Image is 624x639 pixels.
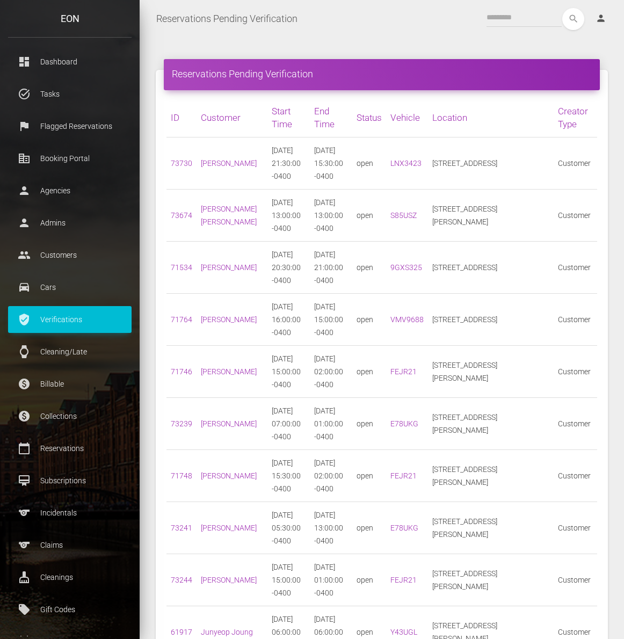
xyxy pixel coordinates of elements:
td: open [352,502,386,554]
p: Admins [16,215,124,231]
a: Y43UGL [390,628,417,636]
p: Verifications [16,311,124,328]
a: paid Billable [8,371,132,397]
td: [STREET_ADDRESS] [428,294,554,346]
td: [STREET_ADDRESS][PERSON_NAME] [428,190,554,242]
td: [DATE] 07:00:00 -0400 [267,398,310,450]
p: Dashboard [16,54,124,70]
td: [STREET_ADDRESS][PERSON_NAME] [428,398,554,450]
a: sports Claims [8,532,132,558]
td: open [352,346,386,398]
a: flag Flagged Reservations [8,113,132,140]
a: dashboard Dashboard [8,48,132,75]
a: watch Cleaning/Late [8,338,132,365]
th: Customer [197,98,267,137]
a: sports Incidentals [8,499,132,526]
td: [DATE] 21:00:00 -0400 [310,242,352,294]
a: drive_eta Cars [8,274,132,301]
td: Customer [554,502,597,554]
a: [PERSON_NAME] [201,576,257,584]
a: [PERSON_NAME] [201,419,257,428]
td: [DATE] 15:00:00 -0400 [310,294,352,346]
td: [DATE] 15:00:00 -0400 [267,346,310,398]
td: open [352,398,386,450]
a: 61917 [171,628,192,636]
a: [PERSON_NAME] [PERSON_NAME] [201,205,257,226]
a: person Agencies [8,177,132,204]
td: Customer [554,137,597,190]
td: Customer [554,190,597,242]
a: 71534 [171,263,192,272]
td: open [352,554,386,606]
p: Reservations [16,440,124,456]
td: [DATE] 01:00:00 -0400 [310,554,352,606]
i: search [562,8,584,30]
a: people Customers [8,242,132,268]
a: FEJR21 [390,367,417,376]
a: 73730 [171,159,192,168]
a: 73241 [171,524,192,532]
p: Flagged Reservations [16,118,124,134]
p: Claims [16,537,124,553]
td: [DATE] 15:00:00 -0400 [267,554,310,606]
td: [DATE] 13:00:00 -0400 [310,190,352,242]
td: [STREET_ADDRESS][PERSON_NAME] [428,346,554,398]
td: Customer [554,450,597,502]
p: Subscriptions [16,473,124,489]
h4: Reservations Pending Verification [172,67,592,81]
p: Incidentals [16,505,124,521]
p: Billable [16,376,124,392]
a: 73674 [171,211,192,220]
th: Vehicle [386,98,428,137]
td: [DATE] 02:00:00 -0400 [310,346,352,398]
th: Status [352,98,386,137]
p: Tasks [16,86,124,102]
td: [DATE] 02:00:00 -0400 [310,450,352,502]
a: FEJR21 [390,471,417,480]
a: 71746 [171,367,192,376]
a: Junyeop Joung [201,628,253,636]
td: [STREET_ADDRESS] [428,242,554,294]
p: Cars [16,279,124,295]
a: task_alt Tasks [8,81,132,107]
td: open [352,450,386,502]
a: VMV9688 [390,315,424,324]
a: calendar_today Reservations [8,435,132,462]
td: Customer [554,554,597,606]
td: open [352,242,386,294]
a: FEJR21 [390,576,417,584]
a: LNX3423 [390,159,422,168]
a: card_membership Subscriptions [8,467,132,494]
td: Customer [554,398,597,450]
td: [DATE] 21:30:00 -0400 [267,137,310,190]
td: Customer [554,346,597,398]
p: Cleanings [16,569,124,585]
p: Cleaning/Late [16,344,124,360]
a: E78UKG [390,524,418,532]
a: cleaning_services Cleanings [8,564,132,591]
a: [PERSON_NAME] [201,315,257,324]
a: Reservations Pending Verification [156,5,298,32]
td: [STREET_ADDRESS] [428,137,554,190]
a: 73239 [171,419,192,428]
td: [DATE] 16:00:00 -0400 [267,294,310,346]
a: [PERSON_NAME] [201,159,257,168]
th: Creator Type [554,98,597,137]
td: [DATE] 05:30:00 -0400 [267,502,310,554]
td: open [352,137,386,190]
th: End Time [310,98,352,137]
p: Agencies [16,183,124,199]
td: [STREET_ADDRESS][PERSON_NAME] [428,502,554,554]
a: [PERSON_NAME] [201,471,257,480]
td: open [352,294,386,346]
td: Customer [554,294,597,346]
td: [DATE] 01:00:00 -0400 [310,398,352,450]
th: ID [166,98,197,137]
td: [DATE] 15:30:00 -0400 [310,137,352,190]
p: Collections [16,408,124,424]
a: 73244 [171,576,192,584]
th: Location [428,98,554,137]
a: E78UKG [390,419,418,428]
a: 9GXS325 [390,263,422,272]
td: open [352,190,386,242]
